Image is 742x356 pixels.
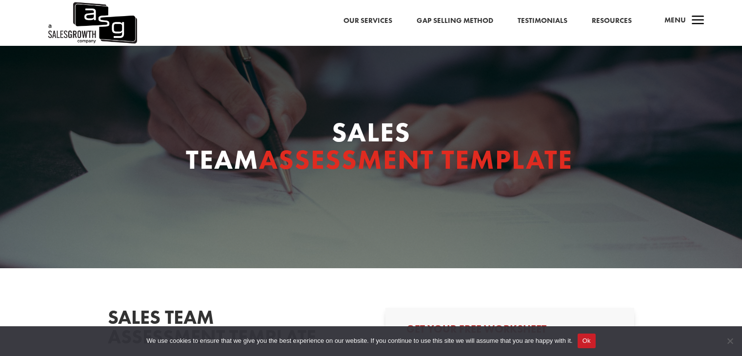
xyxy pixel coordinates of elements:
[578,334,596,348] button: Ok
[108,308,254,352] h2: Sales Team Assessment Template
[725,336,735,346] span: No
[406,324,613,339] h3: Get Your Free Worksheet
[186,119,557,178] h1: Sales Team
[146,336,572,346] span: We use cookies to ensure that we give you the best experience on our website. If you continue to ...
[259,142,573,177] span: Assessment Template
